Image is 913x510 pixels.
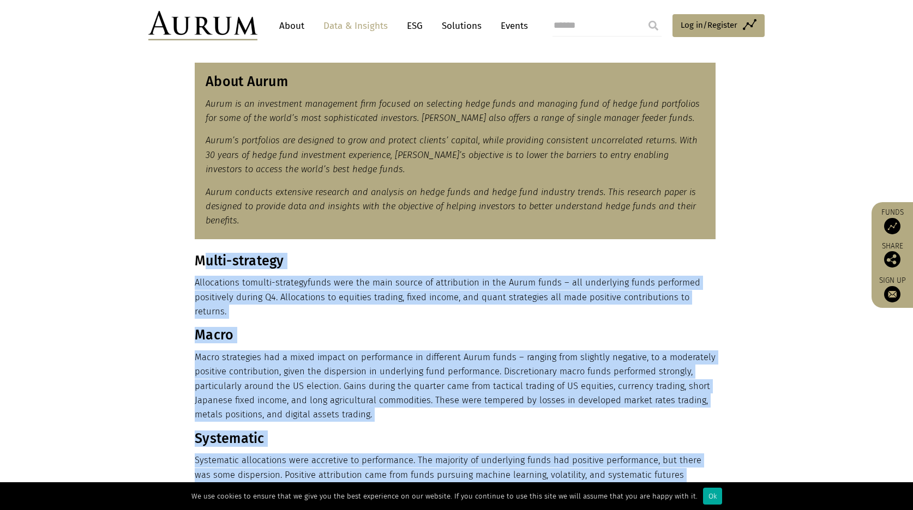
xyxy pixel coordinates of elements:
a: Solutions [436,16,487,36]
a: ESG [401,16,428,36]
p: Systematic allocations were accretive to performance. The majority of underlying funds had positi... [195,453,716,496]
h3: Multi-strategy [195,253,716,269]
a: About [274,16,310,36]
img: Share this post [884,251,900,268]
a: Funds [877,208,908,234]
div: Ok [703,488,722,505]
p: Macro strategies had a mixed impact on performance in different Aurum funds – ranging from slight... [195,350,716,422]
img: Sign up to our newsletter [884,286,900,302]
span: Log in/Register [681,19,737,32]
h3: About Aurum [206,74,705,90]
input: Submit [642,15,664,37]
h3: Systematic [195,430,716,447]
span: multi-strategy [250,277,308,288]
h3: Macro [195,327,716,343]
img: Access Funds [884,218,900,234]
a: Events [495,16,528,36]
a: Data & Insights [318,16,393,36]
a: Sign up [877,276,908,302]
img: Aurum [148,11,257,40]
div: Share [877,242,908,268]
em: Aurum conducts extensive research and analysis on hedge funds and hedge fund industry trends. Thi... [206,187,696,226]
em: Aurum’s portfolios are designed to grow and protect clients’ capital, while providing consistent ... [206,135,698,174]
p: Allocations to funds were the main source of attribution in the Aurum funds – all underlying fund... [195,276,716,319]
a: Log in/Register [672,14,765,37]
em: Aurum is an investment management firm focused on selecting hedge funds and managing fund of hedg... [206,99,700,123]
